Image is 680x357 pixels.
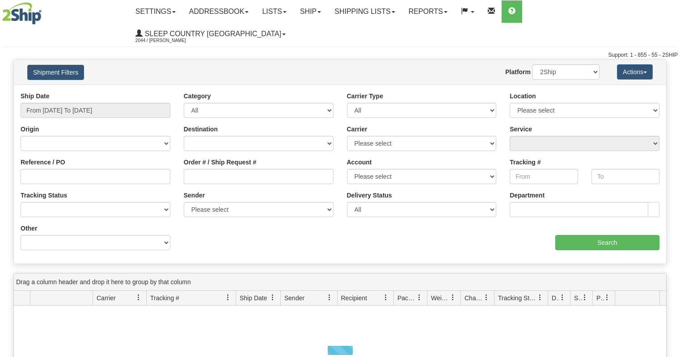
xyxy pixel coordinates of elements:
label: Delivery Status [347,191,392,200]
a: Sleep Country [GEOGRAPHIC_DATA] 2044 / [PERSON_NAME] [129,23,292,45]
a: Delivery Status filter column settings [555,290,570,305]
label: Carrier [347,125,367,134]
a: Settings [129,0,182,23]
span: 2044 / [PERSON_NAME] [135,36,203,45]
span: Pickup Status [596,294,604,302]
label: Sender [184,191,205,200]
span: Delivery Status [552,294,559,302]
span: Weight [431,294,450,302]
a: Pickup Status filter column settings [600,290,615,305]
div: Support: 1 - 855 - 55 - 2SHIP [2,51,678,59]
a: Lists [255,0,293,23]
label: Platform [505,67,531,76]
button: Actions [617,64,653,80]
button: Shipment Filters [27,65,84,80]
a: Ship Date filter column settings [265,290,280,305]
span: Charge [465,294,483,302]
a: Charge filter column settings [479,290,494,305]
span: Carrier [97,294,116,302]
a: Weight filter column settings [445,290,460,305]
label: Tracking Status [21,191,67,200]
label: Account [347,158,372,167]
a: Ship [293,0,328,23]
label: Service [510,125,532,134]
span: Recipient [341,294,367,302]
label: Origin [21,125,39,134]
input: To [591,169,659,184]
span: Sleep Country [GEOGRAPHIC_DATA] [143,30,281,38]
label: Ship Date [21,92,50,101]
span: Packages [397,294,416,302]
a: Carrier filter column settings [131,290,146,305]
label: Location [510,92,536,101]
label: Category [184,92,211,101]
a: Recipient filter column settings [378,290,393,305]
label: Carrier Type [347,92,383,101]
label: Order # / Ship Request # [184,158,257,167]
span: Ship Date [240,294,267,302]
span: Tracking Status [498,294,537,302]
img: logo2044.jpg [2,2,42,25]
a: Shipment Issues filter column settings [577,290,592,305]
label: Reference / PO [21,158,65,167]
label: Destination [184,125,218,134]
div: grid grouping header [14,273,666,291]
span: Sender [284,294,304,302]
input: Search [555,235,659,250]
a: Tracking Status filter column settings [532,290,548,305]
a: Sender filter column settings [322,290,337,305]
label: Other [21,224,37,233]
a: Packages filter column settings [412,290,427,305]
a: Shipping lists [328,0,401,23]
span: Shipment Issues [574,294,582,302]
a: Tracking # filter column settings [220,290,236,305]
label: Tracking # [510,158,541,167]
a: Addressbook [182,0,256,23]
a: Reports [402,0,454,23]
span: Tracking # [150,294,179,302]
iframe: chat widget [659,133,679,224]
input: From [510,169,578,184]
label: Department [510,191,545,200]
